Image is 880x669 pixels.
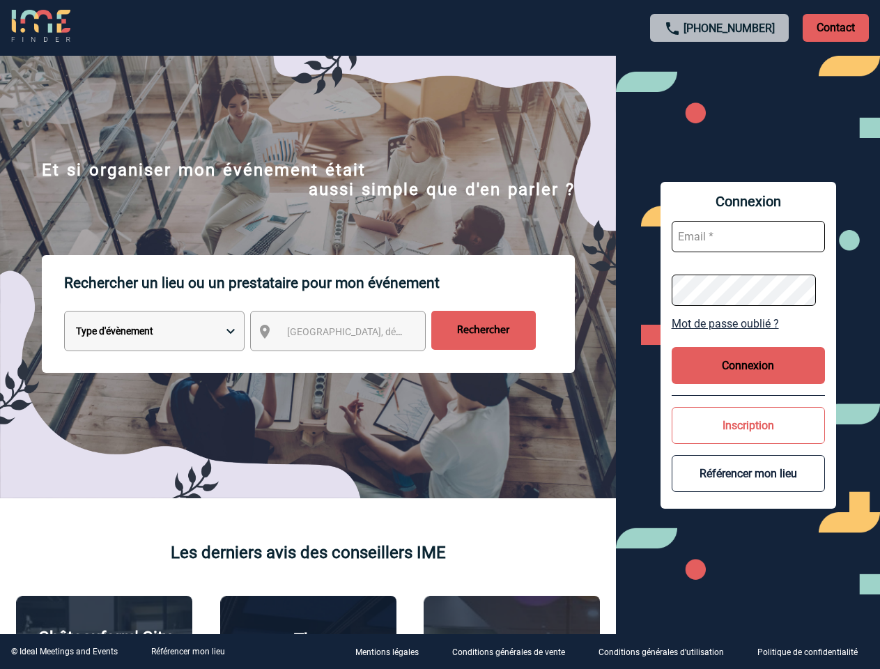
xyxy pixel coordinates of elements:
span: [GEOGRAPHIC_DATA], département, région... [287,326,481,337]
p: Agence 2ISD [464,631,559,651]
p: Mentions légales [355,648,419,658]
button: Inscription [672,407,825,444]
a: Mentions légales [344,645,441,659]
p: Châteauform' City [GEOGRAPHIC_DATA] [24,628,185,667]
p: Conditions générales de vente [452,648,565,658]
img: call-24-px.png [664,20,681,37]
a: Conditions générales d'utilisation [587,645,746,659]
p: Rechercher un lieu ou un prestataire pour mon événement [64,255,575,311]
a: Politique de confidentialité [746,645,880,659]
div: © Ideal Meetings and Events [11,647,118,656]
span: Connexion [672,193,825,210]
input: Email * [672,221,825,252]
p: Contact [803,14,869,42]
p: The [GEOGRAPHIC_DATA] [228,630,389,669]
button: Référencer mon lieu [672,455,825,492]
a: Mot de passe oublié ? [672,317,825,330]
input: Rechercher [431,311,536,350]
a: [PHONE_NUMBER] [684,22,775,35]
p: Conditions générales d'utilisation [599,648,724,658]
button: Connexion [672,347,825,384]
p: Politique de confidentialité [757,648,858,658]
a: Conditions générales de vente [441,645,587,659]
a: Référencer mon lieu [151,647,225,656]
